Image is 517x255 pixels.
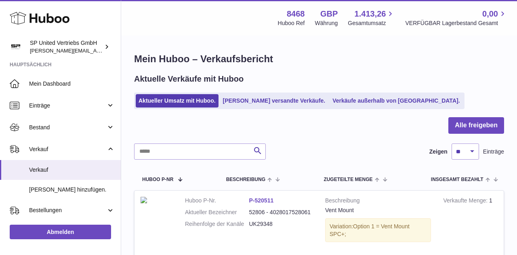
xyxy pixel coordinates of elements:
[29,102,106,110] span: Einträge
[220,94,328,107] a: [PERSON_NAME] versandte Verkäufe.
[320,8,338,19] strong: GBP
[226,177,265,182] span: Beschreibung
[330,94,462,107] a: Verkäufe außerhalb von [GEOGRAPHIC_DATA].
[185,220,249,228] dt: Reihenfolge der Kanäle
[29,80,115,88] span: Mein Dashboard
[29,166,115,174] span: Verkauf
[348,19,395,27] span: Gesamtumsatz
[405,19,507,27] span: VERFÜGBAR Lagerbestand Gesamt
[437,191,504,253] td: 1
[30,47,162,54] span: [PERSON_NAME][EMAIL_ADDRESS][DOMAIN_NAME]
[249,197,274,204] a: P-520511
[315,19,338,27] div: Währung
[482,8,498,19] span: 0,00
[405,8,507,27] a: 0,00 VERFÜGBAR Lagerbestand Gesamt
[443,197,489,206] strong: Verkaufte Menge
[287,8,305,19] strong: 8468
[141,197,147,203] img: VentMount.jpg
[249,220,313,228] dd: UK29348
[136,94,219,107] a: Aktueller Umsatz mit Huboo.
[325,197,431,207] strong: Beschreibung
[134,74,244,84] h2: Aktuelle Verkäufe mit Huboo
[448,117,504,134] button: Alle freigeben
[330,223,410,237] span: Option 1 = Vent Mount SPC+;
[431,177,483,182] span: Insgesamt bezahlt
[355,8,386,19] span: 1.413,26
[278,19,305,27] div: Huboo Ref
[185,209,249,216] dt: Aktueller Bezeichner
[185,197,249,204] dt: Huboo P-Nr.
[29,207,106,214] span: Bestellungen
[29,186,115,194] span: [PERSON_NAME] hinzufügen.
[142,177,173,182] span: Huboo P-Nr
[30,39,103,55] div: SP United Vertriebs GmbH
[325,207,431,214] div: Vent Mount
[324,177,372,182] span: ZUGETEILTE Menge
[29,145,106,153] span: Verkauf
[249,209,313,216] dd: 52806 - 4028017528061
[10,41,22,53] img: tim@sp-united.com
[429,148,448,156] label: Zeigen
[134,53,504,65] h1: Mein Huboo – Verkaufsbericht
[325,218,431,242] div: Variation:
[483,148,504,156] span: Einträge
[10,225,111,239] a: Abmelden
[29,124,106,131] span: Bestand
[348,8,395,27] a: 1.413,26 Gesamtumsatz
